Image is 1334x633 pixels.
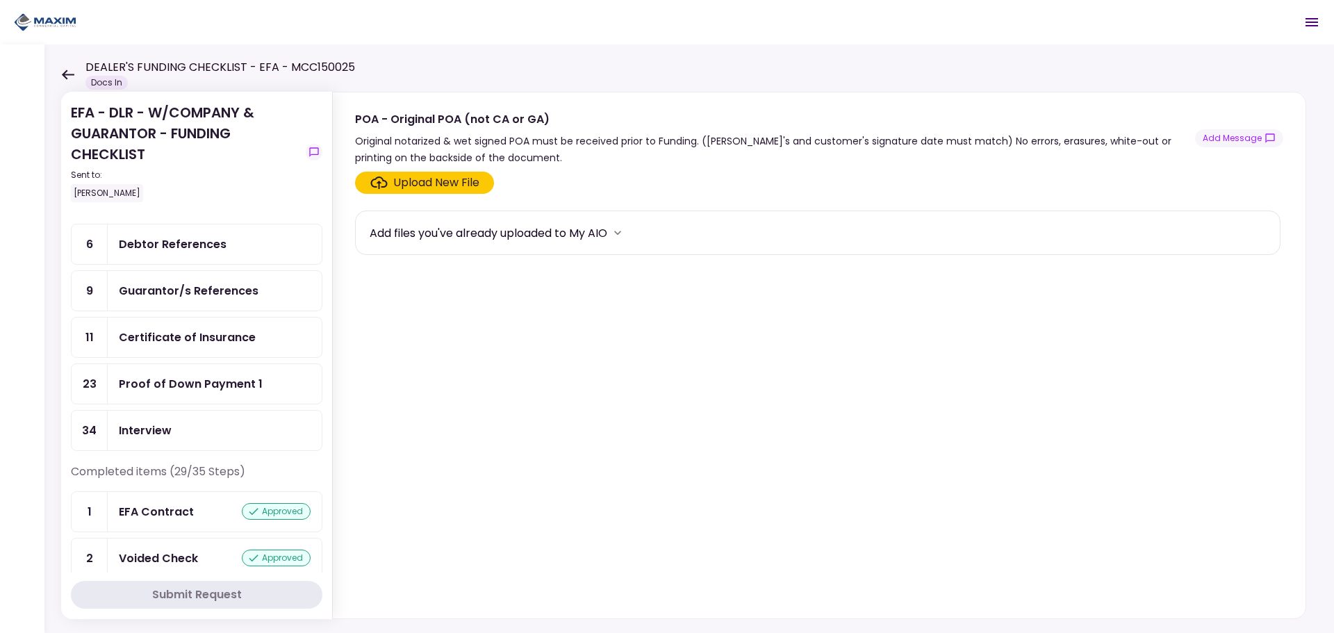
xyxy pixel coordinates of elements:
a: 34Interview [71,410,322,451]
img: Partner icon [14,12,76,33]
div: 34 [72,411,108,450]
div: 2 [72,539,108,578]
div: Upload New File [393,174,479,191]
div: Add files you've already uploaded to My AIO [370,224,607,242]
div: Completed items (29/35 Steps) [71,463,322,491]
a: 23Proof of Down Payment 1 [71,363,322,404]
div: approved [242,550,311,566]
div: Guarantor/s References [119,282,258,299]
div: Submit Request [152,586,242,603]
div: Proof of Down Payment 1 [119,375,263,393]
div: Voided Check [119,550,198,567]
button: Submit Request [71,581,322,609]
div: 11 [72,318,108,357]
div: Debtor References [119,236,227,253]
div: Original notarized & wet signed POA must be received prior to Funding. ([PERSON_NAME]'s and custo... [355,133,1195,166]
div: POA - Original POA (not CA or GA) [355,110,1195,128]
div: 1 [72,492,108,532]
button: Open menu [1295,6,1328,39]
button: show-messages [306,144,322,161]
span: Click here to upload the required document [355,172,494,194]
a: 6Debtor References [71,224,322,265]
div: approved [242,503,311,520]
div: Interview [119,422,172,439]
div: Sent to: [71,169,300,181]
div: 6 [72,224,108,264]
div: Certificate of Insurance [119,329,256,346]
button: more [607,222,628,243]
button: show-messages [1195,129,1283,147]
div: POA - Original POA (not CA or GA)Original notarized & wet signed POA must be received prior to Fu... [332,92,1306,619]
div: Docs In [85,76,128,90]
a: 2Voided Checkapproved [71,538,322,579]
div: 23 [72,364,108,404]
div: [PERSON_NAME] [71,184,143,202]
div: EFA Contract [119,503,194,520]
a: 1EFA Contractapproved [71,491,322,532]
a: 9Guarantor/s References [71,270,322,311]
div: EFA - DLR - W/COMPANY & GUARANTOR - FUNDING CHECKLIST [71,102,300,202]
div: 9 [72,271,108,311]
a: 11Certificate of Insurance [71,317,322,358]
h1: DEALER'S FUNDING CHECKLIST - EFA - MCC150025 [85,59,355,76]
